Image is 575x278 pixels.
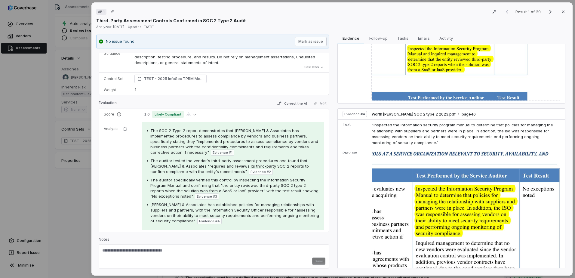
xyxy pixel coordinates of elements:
[462,112,476,117] span: page 46
[104,51,125,56] p: Guidance
[213,150,232,155] span: Evidence # 1
[295,37,327,46] button: Mark as issue
[338,120,369,148] td: Text
[544,8,556,15] button: Next result
[107,6,118,17] button: Copy link
[142,111,198,118] button: 1.0Likely Compliant
[128,25,155,29] span: Updated: [DATE]
[104,76,125,81] p: Control Set
[104,112,132,117] p: Score
[197,194,217,199] span: Evidence # 3
[338,148,369,273] td: Preview
[303,62,326,73] button: See less
[344,112,365,116] span: Evidence # 4
[134,87,137,92] span: 1
[150,128,318,155] span: The SOC 2 Type 2 report demonstrates that [PERSON_NAME] & Associates has implemented procedures t...
[416,34,432,42] span: Emails
[104,126,118,131] p: Analysis
[395,34,411,42] span: Tasks
[99,237,329,244] p: Notes
[150,158,309,174] span: The auditor tested the vendor's third-party assessment procedures and found that [PERSON_NAME] & ...
[311,100,329,107] button: Edit
[367,34,390,42] span: Follow-up
[251,169,271,174] span: Evidence # 2
[144,76,204,82] span: TEST - 2025 InfoSec TPRM Medium (SOC 2 Supported) Third Party Risk Management
[104,88,125,92] p: Weight
[150,202,319,223] span: [PERSON_NAME] & Associates has established policies for managing relationships with suppliers and...
[96,17,246,24] p: Third-Party Assessment Controls Confirmed in SOC 2 Type 2 Audit
[98,9,105,14] span: # B.1
[372,112,476,117] button: Worth [PERSON_NAME] SOC 2 type 2 2023.pdfpage46
[106,39,134,45] p: No issue found
[372,122,553,145] span: “inspected the information security program manual to determine that policies for managing the re...
[152,111,184,118] span: Likely Compliant
[340,34,362,42] span: Evidence
[372,112,456,117] span: Worth [PERSON_NAME] SOC 2 type 2 2023.pdf
[99,100,117,108] p: Evaluation
[150,178,318,199] span: The auditor specifically verified this control by inspecting the Information Security Program Man...
[96,25,124,29] span: Analyzed: [DATE]
[437,34,455,42] span: Activity
[515,8,542,15] p: Result 1 of 29
[199,219,220,224] span: Evidence # 4
[275,100,309,107] button: Correct the AI
[372,151,560,270] img: c6000ced332448f092eea80206fcd4f8_original.jpg_w1200.jpg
